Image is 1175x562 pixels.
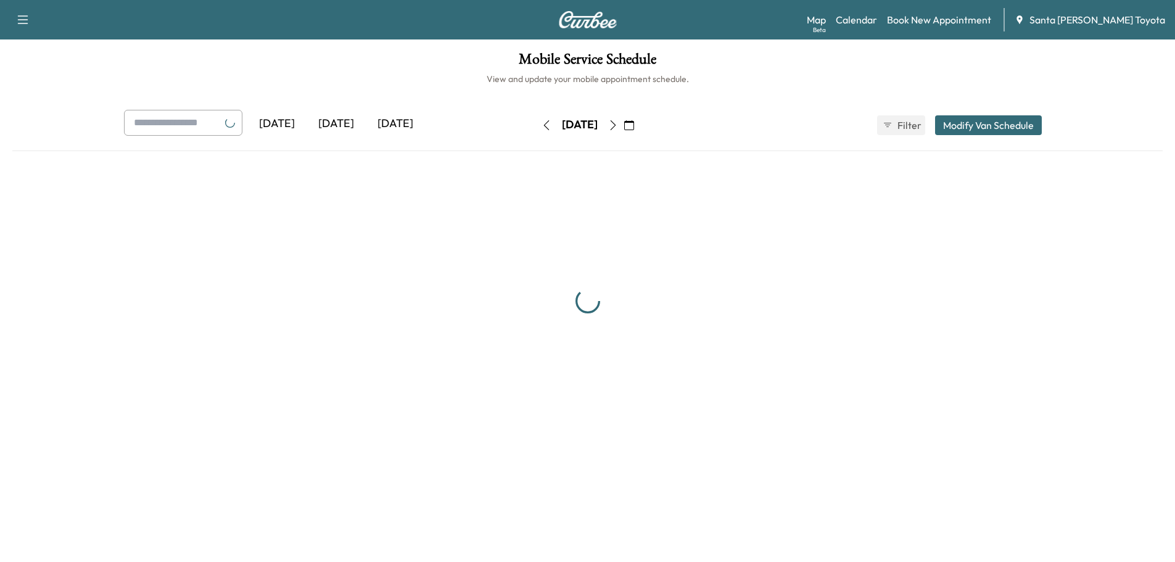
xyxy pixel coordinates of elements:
[1029,12,1165,27] span: Santa [PERSON_NAME] Toyota
[247,110,307,138] div: [DATE]
[562,117,598,133] div: [DATE]
[877,115,925,135] button: Filter
[836,12,877,27] a: Calendar
[366,110,425,138] div: [DATE]
[887,12,991,27] a: Book New Appointment
[813,25,826,35] div: Beta
[12,73,1163,85] h6: View and update your mobile appointment schedule.
[558,11,617,28] img: Curbee Logo
[12,52,1163,73] h1: Mobile Service Schedule
[807,12,826,27] a: MapBeta
[935,115,1042,135] button: Modify Van Schedule
[307,110,366,138] div: [DATE]
[897,118,920,133] span: Filter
